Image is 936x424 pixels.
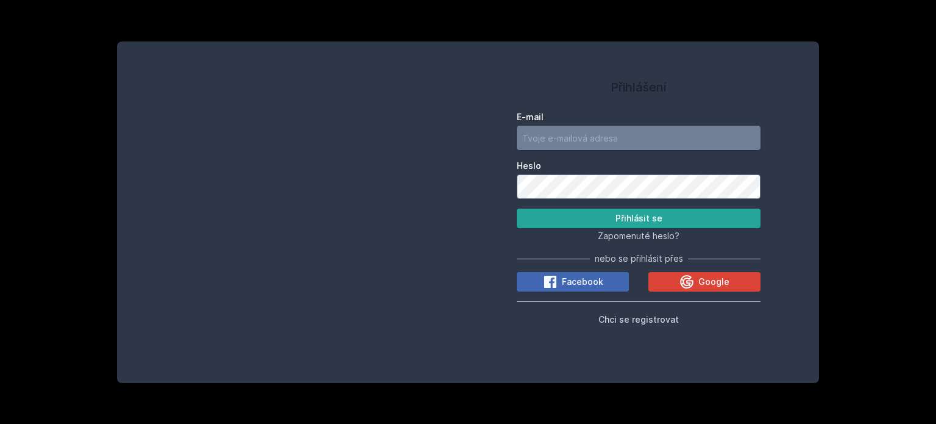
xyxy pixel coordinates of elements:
[598,231,679,241] span: Zapomenuté heslo?
[698,276,729,288] span: Google
[562,276,603,288] span: Facebook
[517,126,760,150] input: Tvoje e-mailová adresa
[517,160,760,172] label: Heslo
[517,78,760,96] h1: Přihlášení
[595,253,683,265] span: nebo se přihlásit přes
[517,272,629,292] button: Facebook
[598,312,679,326] button: Chci se registrovat
[598,314,679,325] span: Chci se registrovat
[517,111,760,123] label: E-mail
[648,272,760,292] button: Google
[517,209,760,228] button: Přihlásit se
